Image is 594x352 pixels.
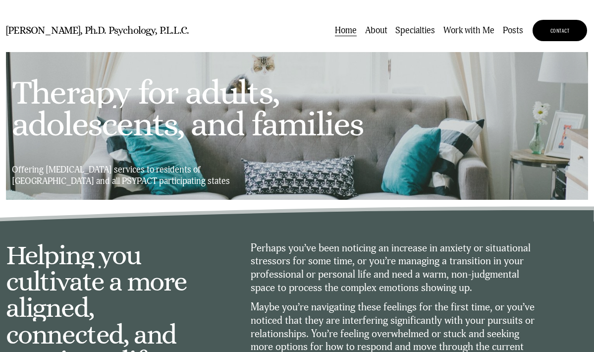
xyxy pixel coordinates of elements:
span: Specialties [395,25,435,36]
a: About [365,24,387,37]
div: cultivate [6,268,104,294]
div: and [191,108,245,140]
div: and [134,321,176,348]
a: folder dropdown [395,24,435,37]
div: aligned, [6,294,94,321]
div: you [99,242,141,268]
a: Work with Me [443,24,494,37]
a: Home [335,24,357,37]
div: a [109,268,122,294]
div: Therapy [12,76,131,108]
a: Posts [503,24,523,37]
a: CONTACT [532,19,588,42]
p: Offering [MEDICAL_DATA] services to residents of [GEOGRAPHIC_DATA] and all PSYPACT participating ... [12,164,270,187]
div: connected, [6,321,129,348]
p: Perhaps you’ve been noticing an increase in anxiety or situational stressors for some time, or yo... [251,242,539,295]
a: [PERSON_NAME], Ph.D. Psychology, P.L.L.C. [6,24,189,36]
div: for [138,76,179,108]
div: Helping [6,242,94,268]
div: adults, [185,76,279,108]
div: families [251,108,364,140]
div: more [127,268,187,294]
div: adolescents, [12,108,184,140]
